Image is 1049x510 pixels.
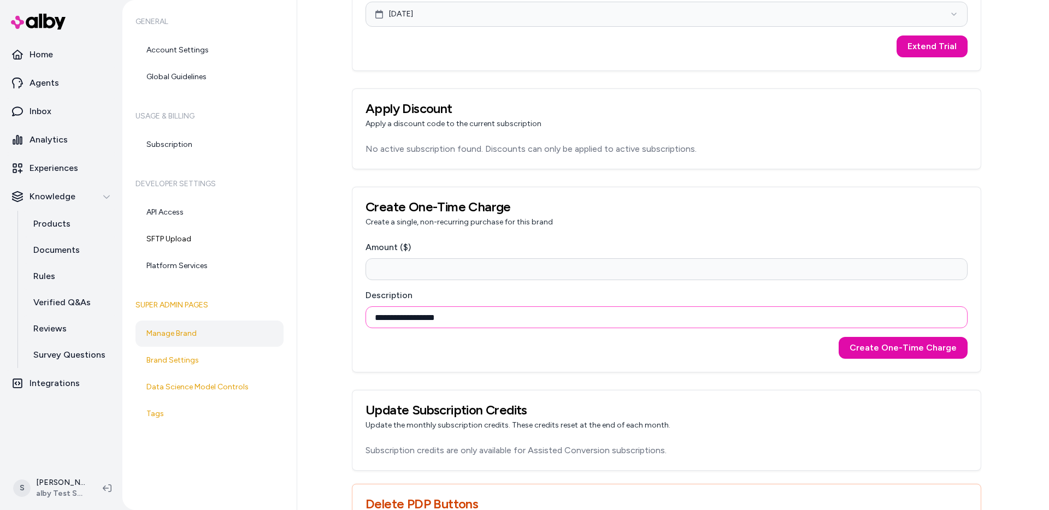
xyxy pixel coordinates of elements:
a: Account Settings [135,37,284,63]
p: Home [30,48,53,61]
button: [DATE] [366,2,968,27]
p: Knowledge [30,190,75,203]
p: Survey Questions [33,348,105,361]
p: Update the monthly subscription credits. These credits reset at the end of each month. [366,420,968,431]
p: Analytics [30,133,68,146]
p: Apply a discount code to the current subscription [366,118,968,129]
a: Products [22,211,118,237]
button: Knowledge [4,183,118,210]
label: Description [366,290,412,300]
p: Rules [33,270,55,283]
a: Brand Settings [135,347,284,373]
h3: Create One-Time Charge [366,200,968,214]
a: Global Guidelines [135,64,284,90]
p: No active subscription found. Discounts can only be applied to active subscriptions. [366,143,968,156]
p: Reviews [33,322,67,335]
a: SFTP Upload [135,226,284,252]
h6: Super Admin Pages [135,290,284,321]
h3: Apply Discount [366,102,968,115]
p: Create a single, non-recurring purchase for this brand [366,217,968,228]
a: Survey Questions [22,342,118,368]
a: Tags [135,401,284,427]
a: Reviews [22,316,118,342]
p: Agents [30,76,59,90]
a: Experiences [4,155,118,181]
a: Manage Brand [135,321,284,347]
img: alby Logo [11,14,66,29]
a: Documents [22,237,118,263]
button: Extend Trial [897,35,968,57]
a: Inbox [4,98,118,124]
a: Integrations [4,370,118,396]
a: Home [4,41,118,68]
p: Subscription credits are only available for Assisted Conversion subscriptions. [366,444,968,457]
span: S [13,479,31,497]
a: Subscription [135,132,284,158]
button: S[PERSON_NAME]alby Test Store [7,471,94,506]
button: Create One-Time Charge [839,337,968,359]
span: [DATE] [389,9,413,20]
p: Inbox [30,105,51,118]
h3: Update Subscription Credits [366,404,968,417]
a: Analytics [4,127,118,153]
p: Verified Q&As [33,296,91,309]
p: [PERSON_NAME] [36,477,85,488]
h6: General [135,7,284,37]
p: Integrations [30,377,80,390]
a: API Access [135,199,284,226]
a: Agents [4,70,118,96]
p: Documents [33,244,80,257]
h6: Usage & Billing [135,101,284,132]
label: Amount ($) [366,242,411,252]
a: Rules [22,263,118,289]
p: Experiences [30,162,78,175]
p: Products [33,217,70,230]
a: Platform Services [135,253,284,279]
a: Verified Q&As [22,289,118,316]
span: alby Test Store [36,488,85,499]
h6: Developer Settings [135,169,284,199]
a: Data Science Model Controls [135,374,284,400]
